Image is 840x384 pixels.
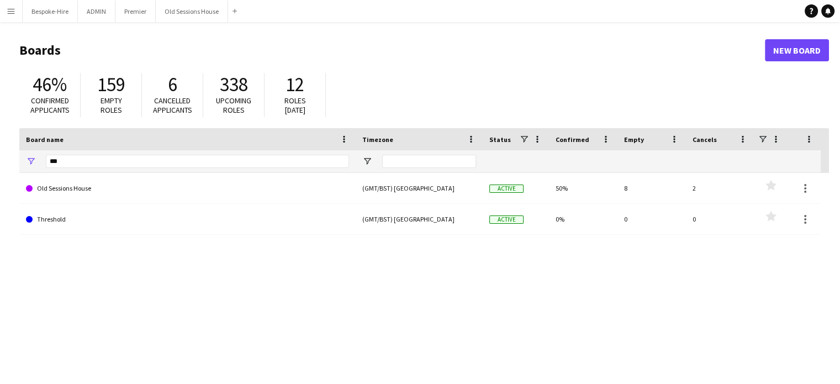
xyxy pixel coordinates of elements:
[356,204,483,234] div: (GMT/BST) [GEOGRAPHIC_DATA]
[168,72,177,97] span: 6
[382,155,476,168] input: Timezone Filter Input
[33,72,67,97] span: 46%
[362,156,372,166] button: Open Filter Menu
[26,204,349,235] a: Threshold
[153,96,192,115] span: Cancelled applicants
[26,173,349,204] a: Old Sessions House
[362,135,393,144] span: Timezone
[220,72,248,97] span: 338
[617,204,686,234] div: 0
[556,135,589,144] span: Confirmed
[549,204,617,234] div: 0%
[97,72,125,97] span: 159
[686,204,754,234] div: 0
[489,185,524,193] span: Active
[489,215,524,224] span: Active
[693,135,717,144] span: Cancels
[23,1,78,22] button: Bespoke-Hire
[549,173,617,203] div: 50%
[686,173,754,203] div: 2
[101,96,122,115] span: Empty roles
[26,156,36,166] button: Open Filter Menu
[624,135,644,144] span: Empty
[489,135,511,144] span: Status
[156,1,228,22] button: Old Sessions House
[216,96,251,115] span: Upcoming roles
[284,96,306,115] span: Roles [DATE]
[19,42,765,59] h1: Boards
[46,155,349,168] input: Board name Filter Input
[356,173,483,203] div: (GMT/BST) [GEOGRAPHIC_DATA]
[765,39,829,61] a: New Board
[30,96,70,115] span: Confirmed applicants
[78,1,115,22] button: ADMIN
[26,135,64,144] span: Board name
[115,1,156,22] button: Premier
[286,72,304,97] span: 12
[617,173,686,203] div: 8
